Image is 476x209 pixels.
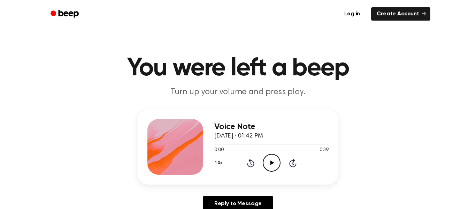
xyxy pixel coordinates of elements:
h3: Voice Note [214,122,329,132]
a: Log in [337,6,367,22]
p: Turn up your volume and press play. [104,87,372,98]
a: Beep [46,7,85,21]
span: 0:39 [320,147,329,154]
button: 1.0x [214,157,225,169]
a: Create Account [371,7,430,21]
h1: You were left a beep [60,56,416,81]
span: [DATE] · 01:42 PM [214,133,263,139]
span: 0:00 [214,147,223,154]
